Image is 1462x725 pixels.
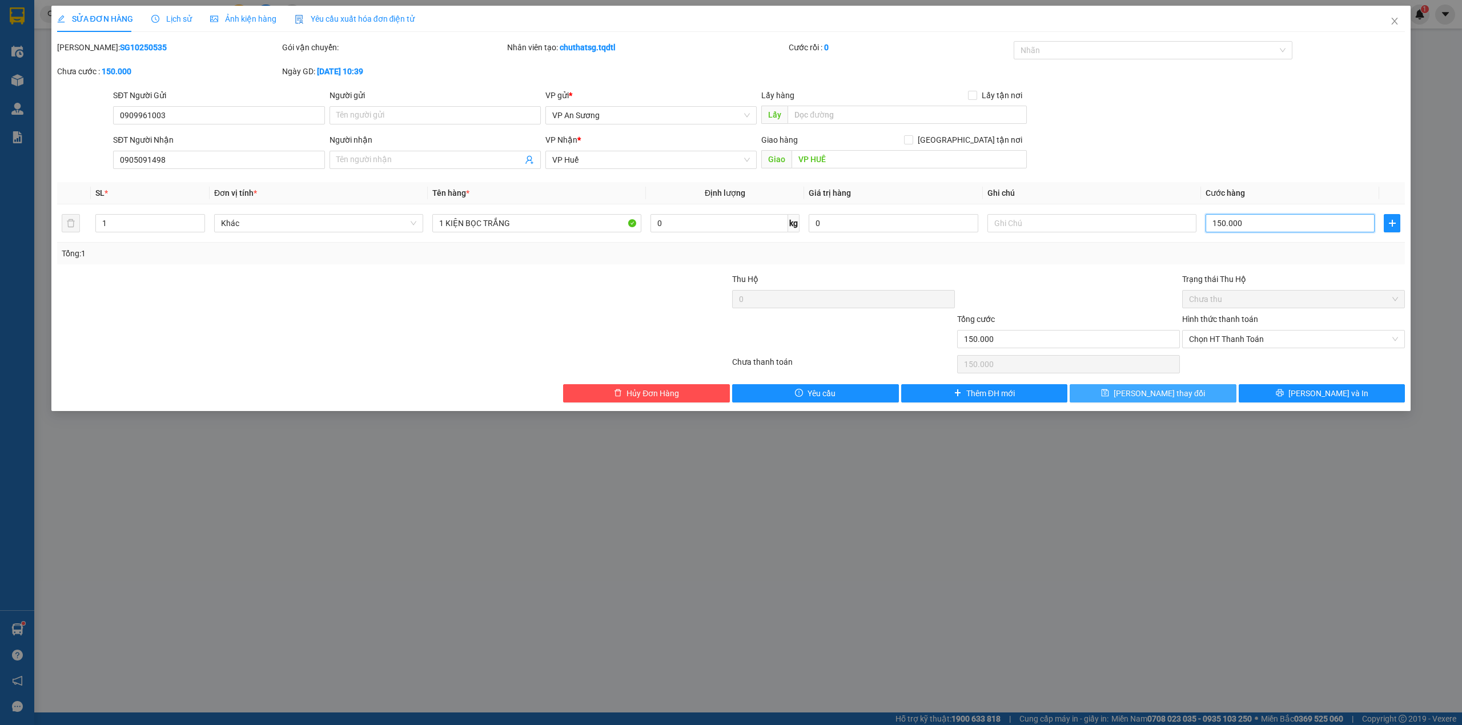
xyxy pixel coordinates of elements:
[792,150,1027,168] input: Dọc đường
[113,89,324,102] div: SĐT Người Gửi
[732,275,758,284] span: Thu Hộ
[330,134,541,146] div: Người nhận
[1182,315,1258,324] label: Hình thức thanh toán
[977,89,1027,102] span: Lấy tận nơi
[824,43,829,52] b: 0
[295,14,415,23] span: Yêu cầu xuất hóa đơn điện tử
[1189,331,1398,348] span: Chọn HT Thanh Toán
[545,89,757,102] div: VP gửi
[626,387,679,400] span: Hủy Đơn Hàng
[732,384,899,402] button: exclamation-circleYêu cầu
[214,188,257,198] span: Đơn vị tính
[761,106,788,124] span: Lấy
[120,43,167,52] b: SG10250535
[1288,387,1368,400] span: [PERSON_NAME] và In
[62,214,80,232] button: delete
[295,15,304,24] img: icon
[57,14,133,23] span: SỬA ĐƠN HÀNG
[954,389,962,398] span: plus
[102,67,131,76] b: 150.000
[731,356,956,376] div: Chưa thanh toán
[901,384,1068,402] button: plusThêm ĐH mới
[552,107,750,124] span: VP An Sương
[525,155,534,164] span: user-add
[983,182,1201,204] th: Ghi chú
[552,151,750,168] span: VP Huế
[788,106,1027,124] input: Dọc đường
[788,214,800,232] span: kg
[761,135,798,144] span: Giao hàng
[95,188,105,198] span: SL
[330,89,541,102] div: Người gửi
[1379,6,1411,38] button: Close
[432,214,641,232] input: VD: Bàn, Ghế
[1070,384,1236,402] button: save[PERSON_NAME] thay đổi
[1390,17,1399,26] span: close
[614,389,622,398] span: delete
[987,214,1196,232] input: Ghi Chú
[221,215,416,232] span: Khác
[761,91,794,100] span: Lấy hàng
[545,135,577,144] span: VP Nhận
[1384,219,1400,228] span: plus
[210,15,218,23] span: picture
[62,247,564,260] div: Tổng: 1
[1206,188,1245,198] span: Cước hàng
[282,41,505,54] div: Gói vận chuyển:
[563,384,730,402] button: deleteHủy Đơn Hàng
[432,188,469,198] span: Tên hàng
[1384,214,1400,232] button: plus
[151,14,192,23] span: Lịch sử
[151,15,159,23] span: clock-circle
[113,134,324,146] div: SĐT Người Nhận
[809,188,851,198] span: Giá trị hàng
[761,150,792,168] span: Giao
[560,43,616,52] b: chuthatsg.tqdtl
[705,188,745,198] span: Định lượng
[57,65,280,78] div: Chưa cước :
[913,134,1027,146] span: [GEOGRAPHIC_DATA] tận nơi
[789,41,1011,54] div: Cước rồi :
[1101,389,1109,398] span: save
[210,14,276,23] span: Ảnh kiện hàng
[966,387,1015,400] span: Thêm ĐH mới
[1182,273,1405,285] div: Trạng thái Thu Hộ
[1239,384,1405,402] button: printer[PERSON_NAME] và In
[507,41,786,54] div: Nhân viên tạo:
[1114,387,1205,400] span: [PERSON_NAME] thay đổi
[282,65,505,78] div: Ngày GD:
[57,15,65,23] span: edit
[808,387,836,400] span: Yêu cầu
[957,315,995,324] span: Tổng cước
[795,389,803,398] span: exclamation-circle
[317,67,363,76] b: [DATE] 10:39
[57,41,280,54] div: [PERSON_NAME]:
[1189,291,1398,308] span: Chưa thu
[1276,389,1284,398] span: printer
